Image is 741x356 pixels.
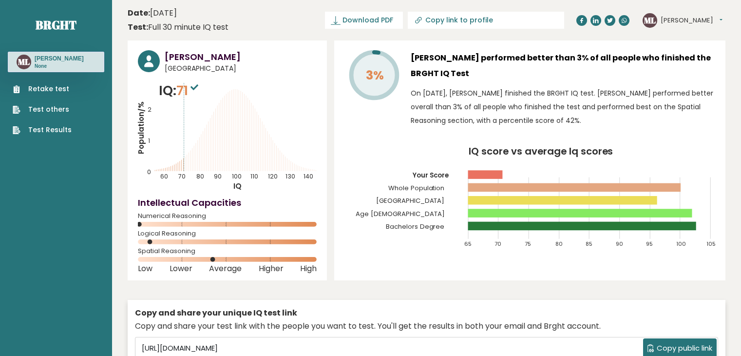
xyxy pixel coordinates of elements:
[376,196,445,205] tspan: [GEOGRAPHIC_DATA]
[285,172,295,180] tspan: 130
[233,181,242,191] tspan: IQ
[677,240,686,248] tspan: 100
[176,81,201,99] span: 71
[165,50,317,63] h3: [PERSON_NAME]
[250,172,258,180] tspan: 110
[148,137,150,145] tspan: 1
[646,240,653,248] tspan: 95
[464,240,472,248] tspan: 65
[178,172,186,180] tspan: 70
[356,209,445,218] tspan: Age [DEMOGRAPHIC_DATA]
[707,240,716,248] tspan: 105
[138,232,317,236] span: Logical Reasoning
[138,214,317,218] span: Numerical Reasoning
[165,63,317,74] span: [GEOGRAPHIC_DATA]
[325,12,403,29] a: Download PDF
[18,56,30,67] text: ML
[644,14,656,25] text: ML
[13,125,72,135] a: Test Results
[304,172,313,180] tspan: 140
[388,183,445,193] tspan: Whole Population
[411,50,715,81] h3: [PERSON_NAME] performed better than 3% of all people who finished the BRGHT IQ Test
[138,267,152,271] span: Low
[209,267,242,271] span: Average
[494,240,501,248] tspan: 70
[128,7,150,19] b: Date:
[268,172,278,180] tspan: 120
[586,240,592,248] tspan: 85
[35,63,84,70] p: None
[128,21,228,33] div: Full 30 minute IQ test
[138,196,317,209] h4: Intellectual Capacities
[657,343,712,354] span: Copy public link
[170,267,192,271] span: Lower
[161,172,169,180] tspan: 60
[196,172,204,180] tspan: 80
[135,320,718,332] div: Copy and share your test link with the people you want to test. You'll get the results in both yo...
[135,307,718,319] div: Copy and share your unique IQ test link
[661,16,722,25] button: [PERSON_NAME]
[525,240,532,248] tspan: 75
[138,249,317,253] span: Spatial Reasoning
[259,267,284,271] span: Higher
[136,101,146,154] tspan: Population/%
[36,17,76,33] a: Brght
[147,168,151,176] tspan: 0
[616,240,623,248] tspan: 90
[159,81,201,100] p: IQ:
[35,55,84,62] h3: [PERSON_NAME]
[386,222,445,231] tspan: Bachelors Degree
[412,171,449,180] tspan: Your Score
[342,15,393,25] span: Download PDF
[13,84,72,94] a: Retake test
[555,240,563,248] tspan: 80
[214,172,222,180] tspan: 90
[469,144,613,158] tspan: IQ score vs average Iq scores
[128,7,177,19] time: [DATE]
[411,86,715,127] p: On [DATE], [PERSON_NAME] finished the BRGHT IQ test. [PERSON_NAME] performed better overall than ...
[148,105,152,114] tspan: 2
[232,172,242,180] tspan: 100
[13,104,72,115] a: Test others
[366,67,384,84] tspan: 3%
[128,21,148,33] b: Test:
[300,267,317,271] span: High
